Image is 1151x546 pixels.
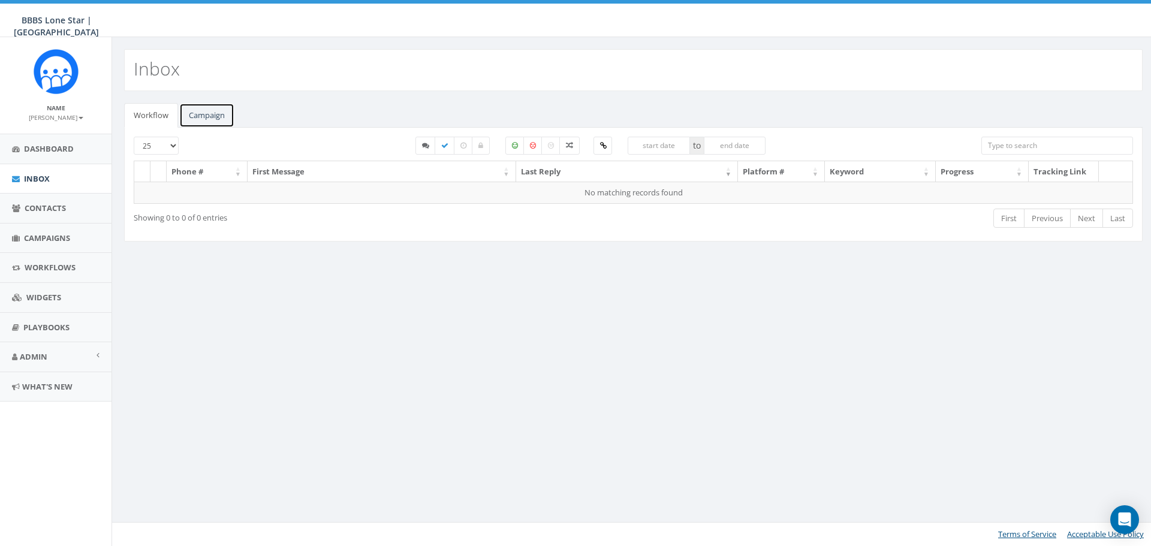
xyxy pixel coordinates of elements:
span: BBBS Lone Star | [GEOGRAPHIC_DATA] [14,14,99,38]
th: Progress: activate to sort column ascending [936,161,1029,182]
a: Last [1102,209,1133,228]
label: Mixed [559,137,580,155]
span: Campaigns [24,233,70,243]
span: Dashboard [24,143,74,154]
label: Positive [505,137,525,155]
span: Inbox [24,173,50,184]
img: Rally_Corp_Icon.png [34,49,79,94]
input: end date [704,137,766,155]
th: First Message: activate to sort column ascending [248,161,516,182]
label: Started [415,137,436,155]
th: Phone #: activate to sort column ascending [167,161,248,182]
a: Acceptable Use Policy [1067,529,1144,539]
th: Keyword: activate to sort column ascending [825,161,936,182]
label: Clicked [593,137,612,155]
span: Playbooks [23,322,70,333]
span: Widgets [26,292,61,303]
small: [PERSON_NAME] [29,113,83,122]
a: Previous [1024,209,1071,228]
a: Workflow [124,103,178,128]
input: start date [628,137,690,155]
th: Last Reply: activate to sort column ascending [516,161,738,182]
span: Contacts [25,203,66,213]
small: Name [47,104,65,112]
a: Campaign [179,103,234,128]
a: First [993,209,1025,228]
span: What's New [22,381,73,392]
div: Showing 0 to 0 of 0 entries [134,207,540,224]
input: Type to search [981,137,1133,155]
a: [PERSON_NAME] [29,111,83,122]
label: Expired [454,137,473,155]
label: Negative [523,137,543,155]
td: No matching records found [134,182,1133,203]
label: Completed [435,137,455,155]
label: Closed [472,137,490,155]
h2: Inbox [134,59,180,79]
th: Tracking Link [1029,161,1099,182]
span: Workflows [25,262,76,273]
span: to [690,137,704,155]
div: Open Intercom Messenger [1110,505,1139,534]
span: Admin [20,351,47,362]
label: Neutral [541,137,561,155]
th: Platform #: activate to sort column ascending [738,161,825,182]
a: Next [1070,209,1103,228]
a: Terms of Service [998,529,1056,539]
